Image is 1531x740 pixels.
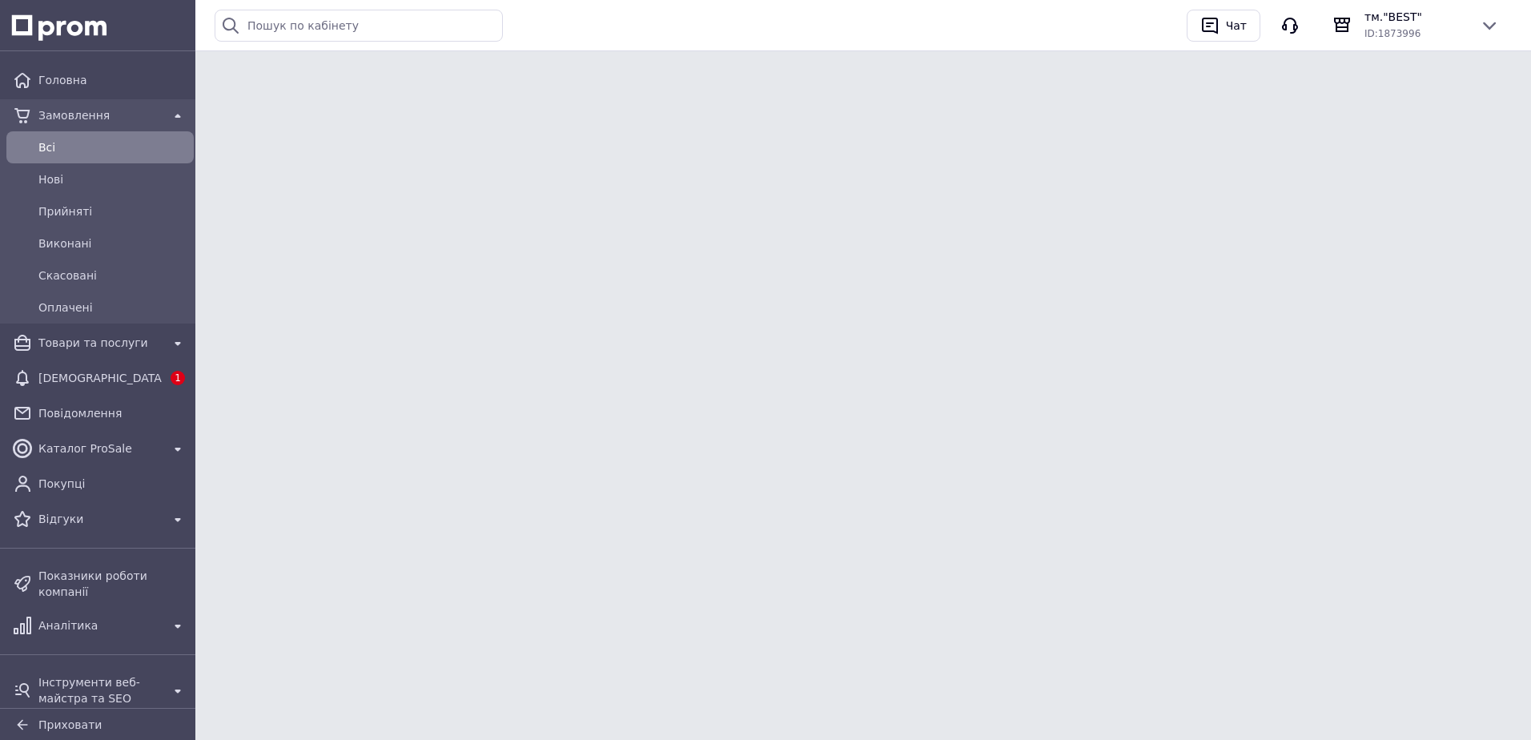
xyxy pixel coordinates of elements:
span: Каталог ProSale [38,440,162,456]
span: Інструменти веб-майстра та SEO [38,674,162,706]
input: Пошук по кабінету [215,10,503,42]
span: Відгуки [38,511,162,527]
span: Аналітика [38,617,162,633]
span: Показники роботи компанії [38,568,187,600]
span: Приховати [38,718,102,731]
span: Прийняті [38,203,187,219]
span: 1 [171,371,185,385]
button: Чат [1187,10,1260,42]
span: Виконані [38,235,187,251]
span: Замовлення [38,107,162,123]
span: Всi [38,139,187,155]
span: Оплачені [38,300,187,316]
span: Повідомлення [38,405,187,421]
span: ID: 1873996 [1364,28,1420,39]
div: Чат [1223,14,1250,38]
span: [DEMOGRAPHIC_DATA] [38,370,162,386]
span: Головна [38,72,187,88]
span: Нові [38,171,187,187]
span: Покупці [38,476,187,492]
span: Товари та послуги [38,335,162,351]
span: тм."BEST" [1364,9,1467,25]
span: Скасовані [38,267,187,284]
